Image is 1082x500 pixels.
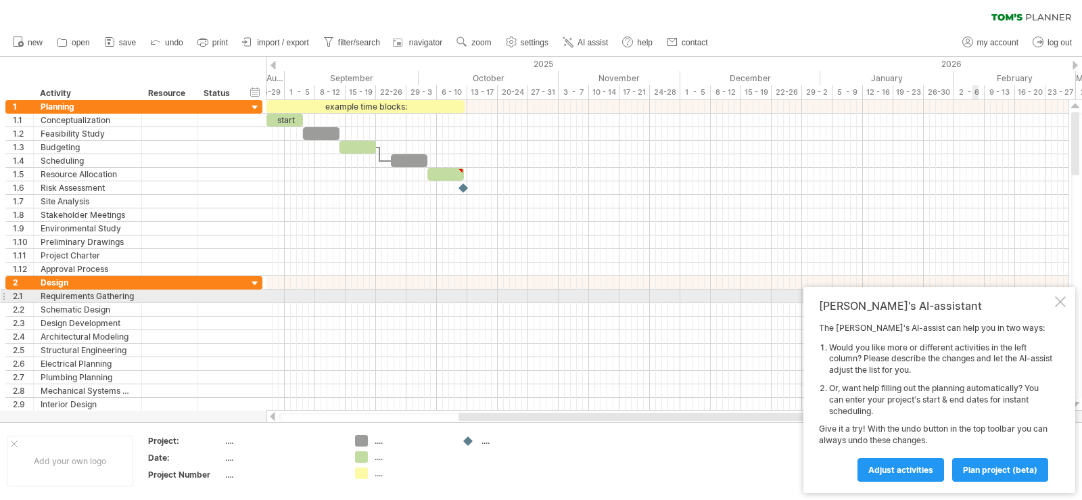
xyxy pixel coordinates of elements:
[41,127,135,140] div: Feasibility Study
[1015,85,1045,99] div: 16 - 20
[13,141,33,154] div: 1.3
[9,34,47,51] a: new
[375,451,448,463] div: ....
[148,87,189,100] div: Resource
[13,154,33,167] div: 1.4
[820,71,954,85] div: January 2026
[165,38,183,47] span: undo
[13,303,33,316] div: 2.2
[481,435,555,447] div: ....
[13,249,33,262] div: 1.11
[13,235,33,248] div: 1.10
[41,384,135,397] div: Mechanical Systems Design
[471,38,491,47] span: zoom
[959,34,1022,51] a: my account
[863,85,893,99] div: 12 - 16
[13,168,33,181] div: 1.5
[266,114,303,127] div: start
[239,34,313,51] a: import / export
[741,85,772,99] div: 15 - 19
[391,34,446,51] a: navigator
[13,222,33,235] div: 1.9
[72,38,90,47] span: open
[13,127,33,140] div: 1.2
[41,235,135,248] div: Preliminary Drawings
[829,383,1052,417] li: Or, want help filling out the planning automatically? You can enter your project's start & end da...
[101,34,140,51] a: save
[13,317,33,329] div: 2.3
[589,85,619,99] div: 10 - 14
[1048,38,1072,47] span: log out
[41,195,135,208] div: Site Analysis
[41,317,135,329] div: Design Development
[819,323,1052,481] div: The [PERSON_NAME]'s AI-assist can help you in two ways: Give it a try! With the undo button in th...
[711,85,741,99] div: 8 - 12
[41,371,135,384] div: Plumbing Planning
[1029,34,1076,51] a: log out
[985,85,1015,99] div: 9 - 13
[954,71,1076,85] div: February 2026
[41,249,135,262] div: Project Charter
[924,85,954,99] div: 26-30
[502,34,552,51] a: settings
[41,141,135,154] div: Budgeting
[963,465,1037,475] span: plan project (beta)
[559,71,680,85] div: November 2025
[578,38,608,47] span: AI assist
[375,435,448,447] div: ....
[257,38,309,47] span: import / export
[819,299,1052,313] div: [PERSON_NAME]'s AI-assistant
[680,85,711,99] div: 1 - 5
[204,87,233,100] div: Status
[13,208,33,221] div: 1.8
[119,38,136,47] span: save
[13,357,33,370] div: 2.6
[619,85,650,99] div: 17 - 21
[13,195,33,208] div: 1.7
[254,85,285,99] div: 25-29
[285,85,315,99] div: 1 - 5
[194,34,232,51] a: print
[637,38,653,47] span: help
[498,85,528,99] div: 20-24
[663,34,712,51] a: contact
[41,357,135,370] div: Electrical Planning
[338,38,380,47] span: filter/search
[13,384,33,397] div: 2.8
[148,469,222,480] div: Project Number
[41,398,135,411] div: Interior Design
[225,469,339,480] div: ....
[893,85,924,99] div: 19 - 23
[559,34,612,51] a: AI assist
[467,85,498,99] div: 13 - 17
[13,344,33,357] div: 2.5
[285,71,419,85] div: September 2025
[266,100,465,113] div: example time blocks:
[952,458,1048,482] a: plan project (beta)
[13,371,33,384] div: 2.7
[419,71,559,85] div: October 2025
[346,85,376,99] div: 15 - 19
[41,168,135,181] div: Resource Allocation
[41,208,135,221] div: Stakeholder Meetings
[13,290,33,302] div: 2.1
[147,34,187,51] a: undo
[857,458,944,482] a: Adjust activities
[13,100,33,113] div: 1
[212,38,228,47] span: print
[868,465,933,475] span: Adjust activities
[13,114,33,127] div: 1.1
[13,181,33,194] div: 1.6
[682,38,708,47] span: contact
[41,330,135,343] div: Architectural Modeling
[41,114,135,127] div: Conceptualization
[680,71,820,85] div: December 2025
[41,303,135,316] div: Schematic Design
[41,344,135,357] div: Structural Engineering
[832,85,863,99] div: 5 - 9
[7,436,133,486] div: Add your own logo
[41,263,135,275] div: Approval Process
[650,85,680,99] div: 24-28
[41,222,135,235] div: Environmental Study
[148,452,222,463] div: Date:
